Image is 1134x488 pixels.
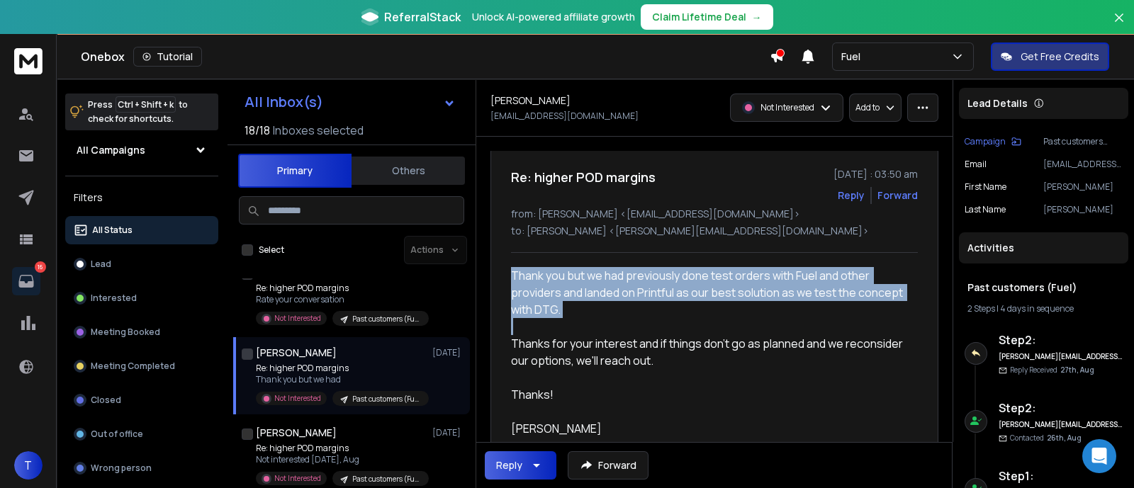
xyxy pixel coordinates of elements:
[274,393,321,404] p: Not Interested
[133,47,202,67] button: Tutorial
[91,259,111,270] p: Lead
[352,474,420,484] p: Past customers (Fuel)
[91,293,137,304] p: Interested
[877,188,918,203] div: Forward
[65,136,218,164] button: All Campaigns
[65,352,218,380] button: Meeting Completed
[92,225,133,236] p: All Status
[1000,302,1074,314] span: 4 days in sequence
[1043,136,1123,147] p: Past customers (Fuel)
[14,451,43,480] button: T
[838,188,865,203] button: Reply
[967,96,1028,110] p: Lead Details
[752,10,762,24] span: →
[760,102,814,113] p: Not Interested
[965,204,1006,215] p: Last Name
[91,429,143,440] p: Out of office
[1010,433,1082,443] p: Contacted
[259,244,284,256] label: Select
[1043,159,1123,170] p: [EMAIL_ADDRESS][DOMAIN_NAME]
[273,122,364,139] h3: Inboxes selected
[511,386,906,403] div: Thanks!
[967,303,1120,314] div: |
[967,302,995,314] span: 2 Steps
[256,454,426,465] p: Not interested [DATE], Aug
[65,188,218,208] h3: Filters
[511,420,906,437] div: [PERSON_NAME]
[352,394,420,404] p: Past customers (Fuel)
[641,4,773,30] button: Claim Lifetime Deal→
[959,232,1128,263] div: Activities
[65,250,218,278] button: Lead
[256,443,426,454] p: Re: higher POD margins
[496,458,522,472] div: Reply
[568,451,649,480] button: Forward
[490,110,639,122] p: [EMAIL_ADDRESS][DOMAIN_NAME]
[81,47,770,67] div: Onebox
[65,386,218,414] button: Closed
[65,216,218,244] button: All Status
[841,50,866,64] p: Fuel
[274,473,321,484] p: Not Interested
[256,346,337,360] h1: [PERSON_NAME]
[256,426,337,440] h1: [PERSON_NAME]
[274,313,321,324] p: Not Interested
[485,451,556,480] button: Reply
[511,207,918,221] p: from: [PERSON_NAME] <[EMAIL_ADDRESS][DOMAIN_NAME]>
[490,93,571,108] h1: [PERSON_NAME]
[432,427,464,438] p: [DATE]
[1021,50,1099,64] p: Get Free Credits
[352,155,465,186] button: Others
[511,335,906,369] div: Thanks for your interest and if things don't go as planned and we reconsider our options, we'll r...
[65,454,218,482] button: Wrong person
[999,467,1123,484] h6: Step 1 :
[472,10,635,24] p: Unlock AI-powered affiliate growth
[967,280,1120,295] h1: Past customers (Fuel)
[1082,439,1116,473] div: Open Intercom Messenger
[12,267,40,295] a: 16
[256,374,426,385] p: Thank you but we had
[1043,204,1123,215] p: [PERSON_NAME]
[1110,8,1128,42] button: Close banner
[256,294,426,305] p: Rate your conversation
[256,283,426,294] p: Re: higher POD margins
[77,143,145,157] h1: All Campaigns
[999,399,1123,416] h6: Step 2 :
[965,181,1006,193] p: First Name
[116,96,176,113] span: Ctrl + Shift + k
[511,167,656,187] h1: Re: higher POD margins
[511,267,906,437] div: Thank you but we had previously done test orders with Fuel and other providers and landed on Prin...
[91,395,121,406] p: Closed
[991,42,1109,71] button: Get Free Credits
[238,154,352,188] button: Primary
[965,136,1021,147] button: Campaign
[65,284,218,312] button: Interested
[88,98,188,126] p: Press to check for shortcuts.
[352,314,420,324] p: Past customers (Fuel)
[256,363,426,374] p: Re: higher POD margins
[833,167,918,181] p: [DATE] : 03:50 am
[1060,365,1094,375] span: 27th, Aug
[35,261,46,273] p: 16
[245,122,270,139] span: 18 / 18
[233,88,467,116] button: All Inbox(s)
[999,419,1123,430] h6: [PERSON_NAME][EMAIL_ADDRESS][DOMAIN_NAME]
[245,95,323,109] h1: All Inbox(s)
[91,327,160,338] p: Meeting Booked
[1010,365,1094,375] p: Reply Received
[1043,181,1123,193] p: [PERSON_NAME]
[965,136,1006,147] p: Campaign
[65,318,218,346] button: Meeting Booked
[855,102,880,113] p: Add to
[432,347,464,358] p: [DATE]
[999,351,1123,362] h6: [PERSON_NAME][EMAIL_ADDRESS][DOMAIN_NAME]
[384,8,461,25] span: ReferralStack
[1047,433,1082,443] span: 26th, Aug
[65,420,218,448] button: Out of office
[91,361,175,372] p: Meeting Completed
[511,224,918,238] p: to: [PERSON_NAME] <[PERSON_NAME][EMAIL_ADDRESS][DOMAIN_NAME]>
[91,463,152,474] p: Wrong person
